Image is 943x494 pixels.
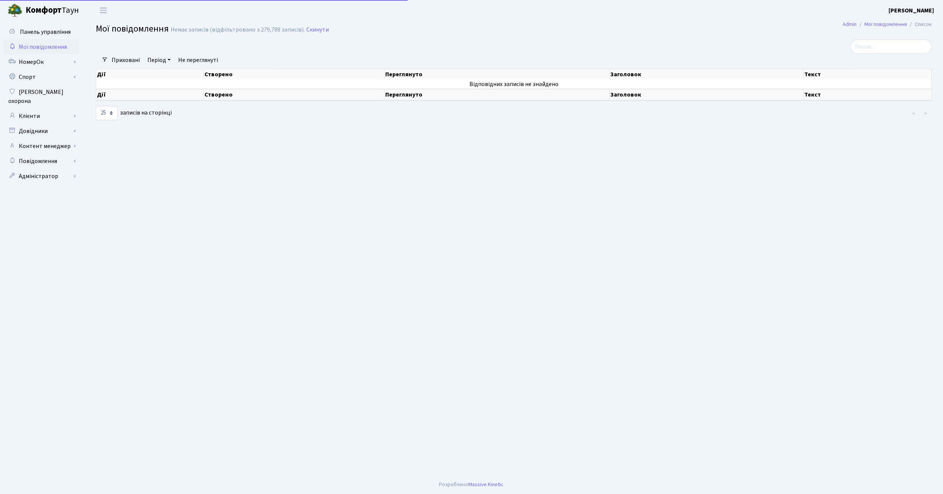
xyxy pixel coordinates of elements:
b: Комфорт [26,4,62,16]
a: Приховані [109,54,143,66]
span: Мої повідомлення [96,22,169,35]
span: Таун [26,4,79,17]
a: Мої повідомлення [864,20,907,28]
label: записів на сторінці [96,106,172,120]
th: Переглянуто [384,89,610,100]
a: Адміністратор [4,169,79,184]
a: Довідники [4,124,79,139]
a: Контент менеджер [4,139,79,154]
input: Пошук... [850,39,932,54]
a: Період [144,54,174,66]
th: Дії [96,69,204,80]
img: logo.png [8,3,23,18]
th: Створено [204,69,385,80]
li: Список [907,20,932,29]
th: Текст [804,89,932,100]
a: Скинути [306,26,329,33]
th: Дії [96,89,204,100]
th: Створено [204,89,385,100]
div: Немає записів (відфільтровано з 279,788 записів). [171,26,305,33]
a: Повідомлення [4,154,79,169]
th: Текст [804,69,932,80]
th: Переглянуто [384,69,610,80]
a: Admin [843,20,857,28]
a: [PERSON_NAME] охорона [4,85,79,109]
a: Панель управління [4,24,79,39]
a: НомерОк [4,54,79,69]
td: Відповідних записів не знайдено [96,80,932,89]
a: Клієнти [4,109,79,124]
button: Переключити навігацію [94,4,113,17]
select: записів на сторінці [96,106,118,120]
nav: breadcrumb [831,17,943,32]
span: Панель управління [20,28,71,36]
a: Massive Kinetic [468,480,503,488]
a: Мої повідомлення [4,39,79,54]
th: Заголовок [610,69,804,80]
span: Мої повідомлення [19,43,67,51]
a: [PERSON_NAME] [889,6,934,15]
a: Не переглянуті [175,54,221,66]
a: Спорт [4,69,79,85]
th: Заголовок [610,89,804,100]
div: Розроблено . [439,480,504,489]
